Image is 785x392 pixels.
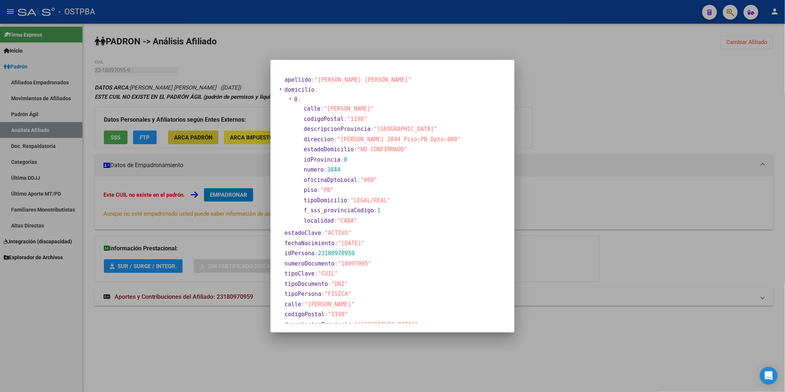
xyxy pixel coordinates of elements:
span: "000" [361,177,377,183]
span: fechaNacimiento [285,240,334,247]
span: : [315,250,318,257]
div: Open Intercom Messenger [760,367,778,385]
span: : [347,197,350,204]
span: "PB" [320,187,334,193]
span: 23180970959 [318,250,354,257]
span: : [298,96,301,103]
span: "LEGAL/REAL" [350,197,390,204]
span: "[GEOGRAPHIC_DATA]" [355,321,418,328]
span: : [328,281,331,287]
span: f_sss_provinciaCodigo [304,207,374,214]
span: calle [285,301,301,308]
span: 3844 [327,166,340,173]
span: : [315,270,318,277]
span: idPersona [285,250,315,257]
span: "[PERSON_NAME]" [305,301,354,308]
span: : [311,77,315,83]
span: "[GEOGRAPHIC_DATA]" [374,126,438,132]
span: tipoDocumento [285,281,328,287]
span: 1 [377,207,381,214]
span: : [301,301,305,308]
span: apellido [285,77,311,83]
span: "CABA" [337,217,357,224]
span: : [320,105,324,112]
span: numeroDocumento [285,260,334,267]
span: localidad [304,217,334,224]
span: "NO CONFIRMADO" [357,146,407,153]
span: codigoPostal [304,116,344,122]
span: : [374,207,377,214]
span: : [334,260,338,267]
span: 0 [294,96,298,103]
span: tipoPersona [285,291,321,297]
span: descripcionProvincia [285,321,351,328]
span: : [357,177,361,183]
span: : [334,240,338,247]
span: : [351,321,355,328]
span: : [315,87,318,93]
span: : [340,156,344,163]
span: numero [304,166,324,173]
span: : [317,187,320,193]
span: : [321,230,324,236]
span: estadoDomicilio [304,146,354,153]
span: "1198" [328,311,348,318]
span: : [324,166,327,173]
span: "ACTIVO" [324,230,351,236]
span: "FISICA" [324,291,351,297]
span: tipoDomicilio [304,197,347,204]
span: "18097095" [338,260,371,267]
span: codigoPostal [285,311,324,318]
span: : [354,146,357,153]
span: estadoClave [285,230,321,236]
span: : [334,217,337,224]
span: domicilio [285,87,315,93]
span: "[PERSON_NAME] 3844 Piso:PB Dpto:000" [337,136,461,143]
span: descripcionProvincia [304,126,371,132]
span: oficinaDptoLocal [304,177,357,183]
span: "1198" [347,116,367,122]
span: tipoClave [285,270,315,277]
span: "[PERSON_NAME] [PERSON_NAME]" [315,77,411,83]
span: calle [304,105,320,112]
span: 0 [344,156,347,163]
span: : [371,126,374,132]
span: "[PERSON_NAME]" [324,105,374,112]
span: "DNI" [331,281,348,287]
span: : [324,311,328,318]
span: : [334,136,337,143]
span: direccion [304,136,334,143]
span: piso [304,187,317,193]
span: "[DATE]" [338,240,365,247]
span: : [321,291,324,297]
span: : [344,116,347,122]
span: "CUIL" [318,270,338,277]
span: idProvincia [304,156,340,163]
